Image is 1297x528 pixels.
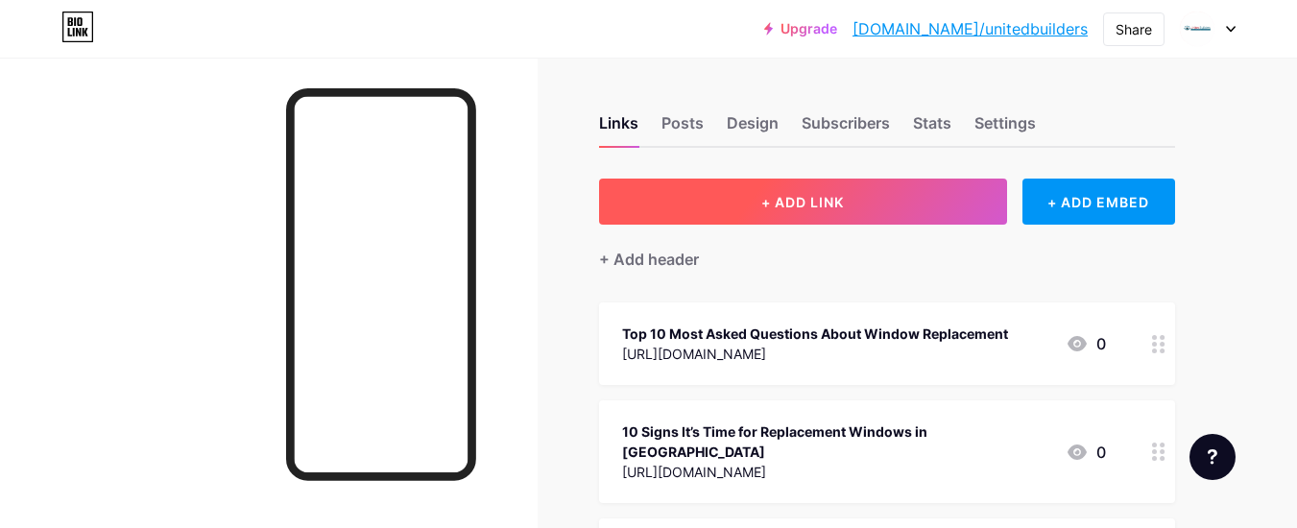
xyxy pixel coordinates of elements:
div: Settings [974,111,1036,146]
div: + Add header [599,248,699,271]
span: + ADD LINK [761,194,844,210]
div: Links [599,111,638,146]
div: [URL][DOMAIN_NAME] [622,344,1008,364]
div: Stats [913,111,951,146]
div: Design [727,111,779,146]
div: 0 [1066,332,1106,355]
div: [URL][DOMAIN_NAME] [622,462,1050,482]
div: + ADD EMBED [1022,179,1175,225]
div: Top 10 Most Asked Questions About Window Replacement [622,324,1008,344]
button: + ADD LINK [599,179,1007,225]
img: unitedbuilders [1179,11,1215,47]
div: Share [1116,19,1152,39]
div: Subscribers [802,111,890,146]
a: Upgrade [764,21,837,36]
a: [DOMAIN_NAME]/unitedbuilders [853,17,1088,40]
div: Posts [661,111,704,146]
div: 0 [1066,441,1106,464]
div: 10 Signs It’s Time for Replacement Windows in [GEOGRAPHIC_DATA] [622,421,1050,462]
